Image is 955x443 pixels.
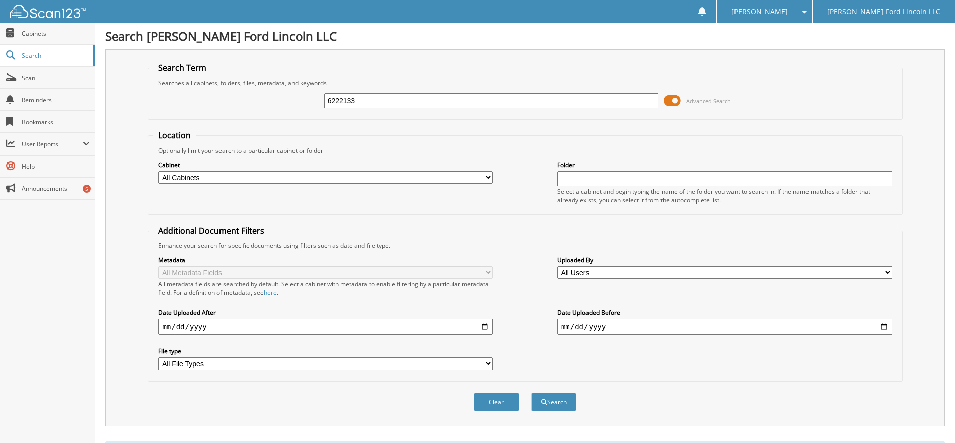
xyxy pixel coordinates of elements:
input: end [557,319,892,335]
label: Date Uploaded Before [557,308,892,317]
legend: Search Term [153,62,211,73]
span: [PERSON_NAME] Ford Lincoln LLC [827,9,940,15]
span: Advanced Search [686,97,731,105]
span: Bookmarks [22,118,90,126]
button: Clear [474,393,519,411]
span: [PERSON_NAME] [731,9,788,15]
label: File type [158,347,493,355]
span: Announcements [22,184,90,193]
h1: Search [PERSON_NAME] Ford Lincoln LLC [105,28,945,44]
span: Reminders [22,96,90,104]
legend: Location [153,130,196,141]
span: Search [22,51,88,60]
span: Cabinets [22,29,90,38]
div: Optionally limit your search to a particular cabinet or folder [153,146,897,155]
button: Search [531,393,576,411]
legend: Additional Document Filters [153,225,269,236]
label: Metadata [158,256,493,264]
span: User Reports [22,140,83,149]
input: start [158,319,493,335]
img: scan123-logo-white.svg [10,5,86,18]
label: Folder [557,161,892,169]
div: 5 [83,185,91,193]
label: Cabinet [158,161,493,169]
div: Searches all cabinets, folders, files, metadata, and keywords [153,79,897,87]
label: Uploaded By [557,256,892,264]
a: here [264,288,277,297]
label: Date Uploaded After [158,308,493,317]
span: Scan [22,73,90,82]
span: Help [22,162,90,171]
div: Select a cabinet and begin typing the name of the folder you want to search in. If the name match... [557,187,892,204]
div: All metadata fields are searched by default. Select a cabinet with metadata to enable filtering b... [158,280,493,297]
div: Enhance your search for specific documents using filters such as date and file type. [153,241,897,250]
